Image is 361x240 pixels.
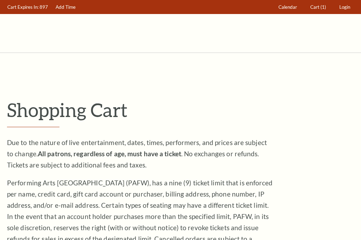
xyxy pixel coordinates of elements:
[38,150,181,158] strong: All patrons, regardless of age, must have a ticket
[310,4,319,10] span: Cart
[339,4,350,10] span: Login
[278,4,297,10] span: Calendar
[7,98,354,121] p: Shopping Cart
[336,0,354,14] a: Login
[40,4,48,10] span: 897
[7,4,38,10] span: Cart Expires In:
[307,0,330,14] a: Cart (1)
[275,0,300,14] a: Calendar
[320,4,326,10] span: (1)
[7,138,267,169] span: Due to the nature of live entertainment, dates, times, performers, and prices are subject to chan...
[52,0,79,14] a: Add Time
